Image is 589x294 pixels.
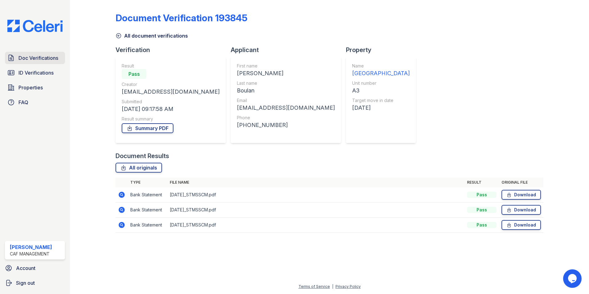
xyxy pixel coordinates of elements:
[2,277,67,289] a: Sign out
[122,105,220,113] div: [DATE] 09:17:58 AM
[10,251,52,257] div: CAF Management
[352,97,410,104] div: Target move in date
[465,178,499,187] th: Result
[2,262,67,274] a: Account
[167,218,465,233] td: [DATE]_STMSSCM.pdf
[237,121,335,129] div: [PHONE_NUMBER]
[116,46,231,54] div: Verification
[237,97,335,104] div: Email
[5,81,65,94] a: Properties
[122,88,220,96] div: [EMAIL_ADDRESS][DOMAIN_NAME]
[346,46,421,54] div: Property
[5,52,65,64] a: Doc Verifications
[128,218,167,233] td: Bank Statement
[332,284,333,289] div: |
[237,69,335,78] div: [PERSON_NAME]
[502,190,541,200] a: Download
[231,46,346,54] div: Applicant
[237,86,335,95] div: Boulan
[16,279,35,287] span: Sign out
[116,163,162,173] a: All originals
[122,123,173,133] a: Summary PDF
[352,86,410,95] div: A3
[18,84,43,91] span: Properties
[18,99,28,106] span: FAQ
[18,69,54,76] span: ID Verifications
[237,63,335,69] div: First name
[352,104,410,112] div: [DATE]
[467,222,497,228] div: Pass
[116,32,188,39] a: All document verifications
[502,205,541,215] a: Download
[352,69,410,78] div: [GEOGRAPHIC_DATA]
[352,63,410,78] a: Name [GEOGRAPHIC_DATA]
[122,63,220,69] div: Result
[499,178,543,187] th: Original file
[467,192,497,198] div: Pass
[122,99,220,105] div: Submitted
[128,187,167,202] td: Bank Statement
[352,80,410,86] div: Unit number
[352,63,410,69] div: Name
[5,96,65,108] a: FAQ
[502,220,541,230] a: Download
[167,178,465,187] th: File name
[237,80,335,86] div: Last name
[167,202,465,218] td: [DATE]_STMSSCM.pdf
[299,284,330,289] a: Terms of Service
[18,54,58,62] span: Doc Verifications
[167,187,465,202] td: [DATE]_STMSSCM.pdf
[116,152,169,160] div: Document Results
[122,116,220,122] div: Result summary
[128,202,167,218] td: Bank Statement
[335,284,361,289] a: Privacy Policy
[128,178,167,187] th: Type
[237,104,335,112] div: [EMAIL_ADDRESS][DOMAIN_NAME]
[116,12,247,23] div: Document Verification 193845
[122,81,220,88] div: Creator
[563,269,583,288] iframe: chat widget
[2,20,67,32] img: CE_Logo_Blue-a8612792a0a2168367f1c8372b55b34899dd931a85d93a1a3d3e32e68fde9ad4.png
[122,69,146,79] div: Pass
[10,243,52,251] div: [PERSON_NAME]
[237,115,335,121] div: Phone
[467,207,497,213] div: Pass
[16,264,35,272] span: Account
[5,67,65,79] a: ID Verifications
